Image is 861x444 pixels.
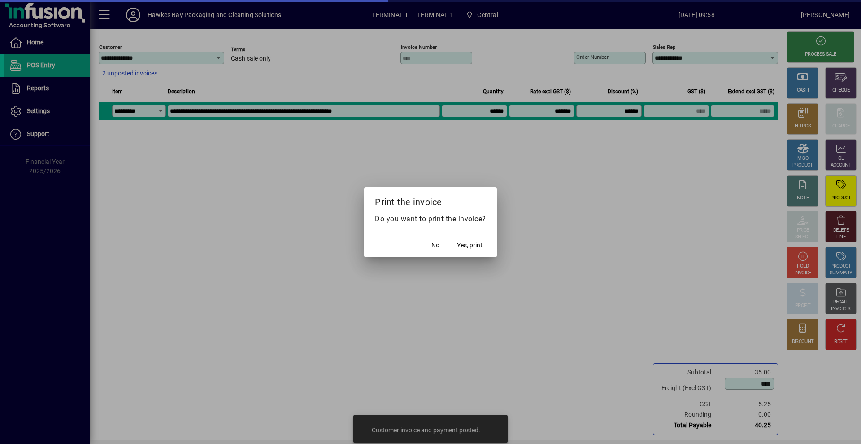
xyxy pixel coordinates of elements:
[431,241,439,250] span: No
[457,241,483,250] span: Yes, print
[375,214,486,224] p: Do you want to print the invoice?
[364,187,497,213] h2: Print the invoice
[453,237,486,254] button: Yes, print
[421,237,450,254] button: No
